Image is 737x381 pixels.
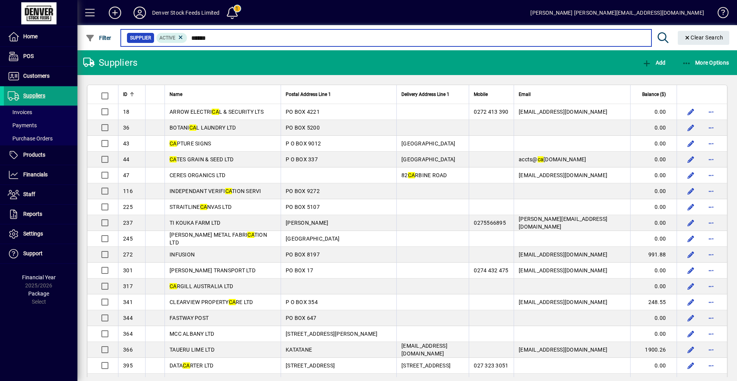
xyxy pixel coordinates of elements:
button: Edit [685,248,697,261]
button: More options [705,328,717,340]
span: [PERSON_NAME] METAL FABRI TION LTD [170,232,267,246]
span: accts@ [DOMAIN_NAME] [519,156,586,162]
td: 0.00 [630,278,677,294]
span: 366 [123,347,133,353]
a: Home [4,27,77,46]
button: Edit [685,201,697,213]
button: Profile [127,6,152,20]
td: 0.00 [630,104,677,120]
button: More options [705,343,717,356]
button: More options [705,248,717,261]
div: Suppliers [83,56,137,69]
span: 44 [123,156,130,162]
span: PO BOX 5200 [286,125,320,131]
button: Add [103,6,127,20]
span: Financial Year [22,274,56,280]
span: Financials [23,171,48,178]
td: 0.00 [630,215,677,231]
em: CA [189,125,197,131]
span: Products [23,152,45,158]
span: Filter [86,35,111,41]
button: More options [705,169,717,181]
span: P O BOX 354 [286,299,318,305]
span: 245 [123,236,133,242]
span: Postal Address Line 1 [286,90,331,99]
span: PTURE SIGNS [170,140,211,147]
button: Edit [685,264,697,277]
span: [STREET_ADDRESS][PERSON_NAME] [286,331,377,337]
span: Name [170,90,182,99]
span: Purchase Orders [8,135,53,142]
em: ca [538,156,544,162]
span: Mobile [474,90,488,99]
span: [STREET_ADDRESS] [286,362,335,369]
button: More options [705,153,717,166]
a: Products [4,145,77,165]
span: P O BOX 337 [286,156,318,162]
em: CA [170,140,177,147]
button: More options [705,280,717,292]
span: [PERSON_NAME] TRANSPORT LTD [170,267,255,273]
button: Edit [685,312,697,324]
span: MCC ALBANY LTD [170,331,214,337]
div: ID [123,90,141,99]
span: Invoices [8,109,32,115]
span: POS [23,53,34,59]
span: 395 [123,362,133,369]
span: Home [23,33,38,39]
span: TAUERU LIME LTD [170,347,214,353]
span: Payments [8,122,37,128]
span: ID [123,90,127,99]
span: 0272 413 390 [474,109,508,115]
span: CERES ORGANICS LTD [170,172,226,178]
span: [GEOGRAPHIC_DATA] [401,156,455,162]
div: Email [519,90,626,99]
div: [PERSON_NAME] [PERSON_NAME][EMAIL_ADDRESS][DOMAIN_NAME] [530,7,704,19]
button: Edit [685,359,697,372]
span: [EMAIL_ADDRESS][DOMAIN_NAME] [519,267,607,273]
span: CLEARVIEW PROPERTY RE LTD [170,299,253,305]
td: 248.55 [630,294,677,310]
mat-chip: Activation Status: Active [156,33,187,43]
td: 991.88 [630,247,677,263]
em: CA [183,362,190,369]
span: RGILL AUSTRALIA LTD [170,283,233,289]
a: Support [4,244,77,263]
a: Settings [4,224,77,244]
span: 364 [123,331,133,337]
span: 47 [123,172,130,178]
span: 272 [123,251,133,258]
button: Edit [685,280,697,292]
span: Supplier [130,34,151,42]
span: [EMAIL_ADDRESS][DOMAIN_NAME] [519,299,607,305]
span: Reports [23,211,42,217]
span: 82 RBINE ROAD [401,172,447,178]
td: 1900.26 [630,342,677,358]
span: [GEOGRAPHIC_DATA] [286,236,339,242]
span: INFUSION [170,251,195,258]
span: PO BOX 9272 [286,188,320,194]
div: Name [170,90,276,99]
span: [PERSON_NAME] [286,220,328,226]
span: 341 [123,299,133,305]
span: Staff [23,191,35,197]
em: CA [408,172,415,178]
em: CA [170,283,177,289]
div: Denver Stock Feeds Limited [152,7,220,19]
a: Knowledge Base [712,2,727,27]
div: Mobile [474,90,509,99]
span: 36 [123,125,130,131]
span: STRAITLINE NVAS LTD [170,204,231,210]
a: Financials [4,165,77,185]
a: POS [4,47,77,66]
span: Balance ($) [642,90,666,99]
span: [PERSON_NAME][EMAIL_ADDRESS][DOMAIN_NAME] [519,216,607,230]
span: TI KOUKA FARM LTD [170,220,220,226]
span: [EMAIL_ADDRESS][DOMAIN_NAME] [519,347,607,353]
button: Edit [685,232,697,245]
span: PO BOX 5107 [286,204,320,210]
span: 344 [123,315,133,321]
span: PO BOX 4221 [286,109,320,115]
em: CA [229,299,236,305]
a: Staff [4,185,77,204]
